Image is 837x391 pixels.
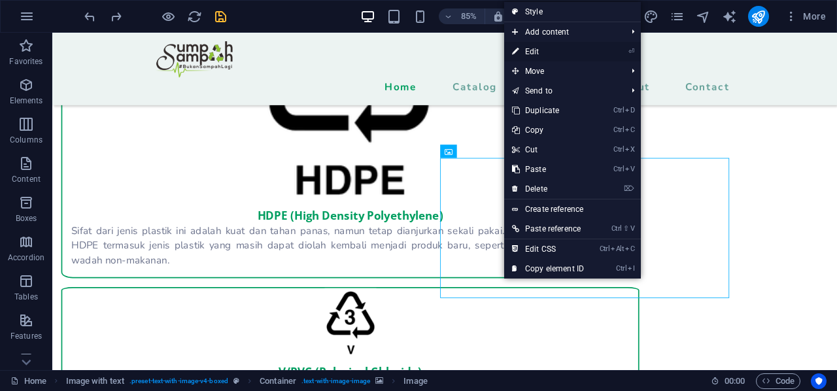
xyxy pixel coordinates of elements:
span: . text-with-image-image [301,373,370,389]
i: This element is a customizable preset [233,377,239,384]
i: Ctrl [613,106,624,114]
button: 85% [439,8,485,24]
i: Ctrl [600,245,610,253]
i: I [628,264,634,273]
button: design [643,8,659,24]
i: Undo: Move elements (Ctrl+Z) [82,9,97,24]
button: undo [82,8,97,24]
i: On resize automatically adjust zoom level to fit chosen device. [492,10,504,22]
i: Reload page [187,9,202,24]
a: Ctrl⇧VPaste reference [504,219,592,239]
span: Click to select. Double-click to edit [403,373,427,389]
a: CtrlXCut [504,140,592,160]
button: pages [670,8,685,24]
span: More [785,10,826,23]
i: Ctrl [616,264,626,273]
i: AI Writer [722,9,737,24]
a: CtrlAltCEdit CSS [504,239,592,259]
i: Alt [611,245,624,253]
p: Columns [10,135,43,145]
h6: 85% [458,8,479,24]
i: Design (Ctrl+Alt+Y) [643,9,658,24]
a: CtrlCCopy [504,120,592,140]
button: More [779,6,831,27]
i: This element contains a background [375,377,383,384]
i: Pages (Ctrl+Alt+S) [670,9,685,24]
i: C [625,245,634,253]
i: Ctrl [611,224,622,233]
button: text_generator [722,8,738,24]
a: ⌦Delete [504,179,592,199]
button: Usercentrics [811,373,827,389]
span: . preset-text-with-image-v4-boxed [129,373,228,389]
a: Style [504,2,641,22]
h6: Session time [711,373,745,389]
i: Ctrl [613,165,624,173]
button: reload [186,8,202,24]
span: Click to select. Double-click to edit [66,373,124,389]
span: : [734,376,736,386]
a: Send to [504,81,621,101]
p: Content [12,174,41,184]
span: 00 00 [725,373,745,389]
nav: breadcrumb [66,373,428,389]
p: Tables [14,292,38,302]
a: ⏎Edit [504,42,592,61]
button: redo [108,8,124,24]
button: navigator [696,8,711,24]
i: Ctrl [613,145,624,154]
i: ⇧ [623,224,629,233]
a: Create reference [504,199,641,219]
i: V [630,224,634,233]
p: Elements [10,95,43,106]
button: save [213,8,228,24]
i: X [625,145,634,154]
a: Click to cancel selection. Double-click to open Pages [10,373,46,389]
i: Save (Ctrl+S) [213,9,228,24]
p: Features [10,331,42,341]
i: ⏎ [628,47,634,56]
span: Add content [504,22,621,42]
span: Move [504,61,621,81]
a: CtrlICopy element ID [504,259,592,279]
i: V [625,165,634,173]
i: C [625,126,634,134]
p: Accordion [8,252,44,263]
span: Code [762,373,794,389]
a: CtrlDDuplicate [504,101,592,120]
i: ⌦ [624,184,634,193]
span: Click to select. Double-click to edit [260,373,296,389]
p: Boxes [16,213,37,224]
i: Navigator [696,9,711,24]
button: Code [756,373,800,389]
i: D [625,106,634,114]
a: CtrlVPaste [504,160,592,179]
i: Ctrl [613,126,624,134]
i: Publish [751,9,766,24]
button: publish [748,6,769,27]
i: Redo: Add element (Ctrl+Y, ⌘+Y) [109,9,124,24]
p: Favorites [9,56,43,67]
button: Click here to leave preview mode and continue editing [160,8,176,24]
